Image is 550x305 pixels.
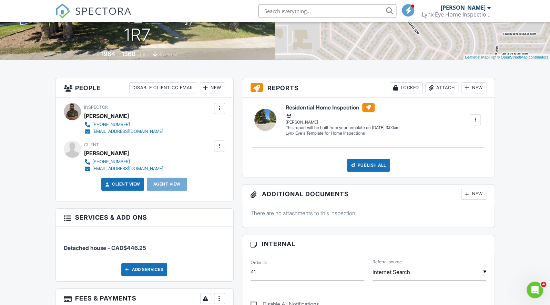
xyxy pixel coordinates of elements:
div: [EMAIL_ADDRESS][DOMAIN_NAME] [92,129,163,134]
div: [PERSON_NAME] [286,113,399,125]
span: Inspector [84,105,108,110]
div: 1964 [101,50,115,57]
div: New [461,189,486,200]
div: Disable Client CC Email [129,82,197,93]
a: © MapTiler [477,55,496,59]
span: Built [93,52,100,57]
h6: Residential Home Inspection [286,103,399,112]
img: The Best Home Inspection Software - Spectora [55,3,70,19]
div: [PERSON_NAME] [84,148,129,158]
h3: Services & Add ons [55,209,233,227]
a: [PHONE_NUMBER] [84,158,163,165]
input: Search everything... [258,4,396,18]
div: | [463,54,550,60]
h3: People [55,78,233,98]
h3: Additional Documents [242,185,495,204]
div: Add Services [121,263,167,276]
div: [PERSON_NAME] [440,4,485,11]
div: Attach [425,82,458,93]
span: sq. ft. [136,52,146,57]
span: basement [159,52,177,57]
div: New [461,82,486,93]
a: Leaflet [465,55,476,59]
a: [EMAIL_ADDRESS][DOMAIN_NAME] [84,128,163,135]
a: © OpenStreetMap contributors [497,55,548,59]
div: New [200,82,225,93]
label: Order ID [251,260,267,266]
div: Lynx Eye's Template for Home Inspections [286,130,399,136]
div: [EMAIL_ADDRESS][DOMAIN_NAME] [92,166,163,171]
div: [PERSON_NAME] [84,111,129,121]
div: Publish All [347,159,390,172]
li: Service: Detached house [64,232,225,257]
iframe: Intercom live chat [527,282,543,298]
h3: Reports [242,78,495,98]
div: [PHONE_NUMBER] [92,159,130,165]
span: SPECTORA [75,3,132,18]
div: This report will be built from your template on [DATE] 3:00am [286,125,399,130]
div: Locked [390,82,422,93]
a: SPECTORA [55,9,132,24]
h3: Internal [242,235,495,253]
div: 1360 [122,50,135,57]
span: Client [84,142,99,147]
label: Referral source [373,259,402,265]
a: [PHONE_NUMBER] [84,121,163,128]
div: [PHONE_NUMBER] [92,122,130,127]
a: Client View [104,181,140,188]
p: There are no attachments to this inspection. [251,209,487,217]
span: Detached house - CAD$446.25 [64,244,146,251]
div: Lynx Eye Home Inspections Inc. [421,11,490,18]
a: [EMAIL_ADDRESS][DOMAIN_NAME] [84,165,163,172]
span: 4 [541,282,546,287]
